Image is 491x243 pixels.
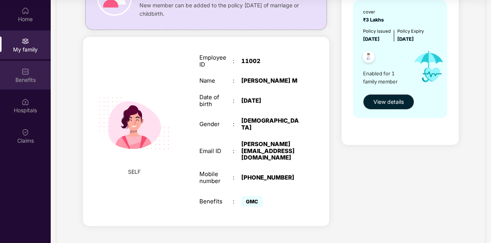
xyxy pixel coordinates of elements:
[397,36,414,42] span: [DATE]
[363,70,407,85] span: Enabled for 1 family member
[359,48,378,67] img: svg+xml;base64,PHN2ZyB4bWxucz0iaHR0cDovL3d3dy53My5vcmcvMjAwMC9zdmciIHdpZHRoPSI0OC45NDMiIGhlaWdodD...
[241,196,263,207] span: GMC
[233,77,241,84] div: :
[363,94,414,110] button: View details
[199,198,233,205] div: Benefits
[397,28,424,35] div: Policy Expiry
[241,141,300,161] div: [PERSON_NAME][EMAIL_ADDRESS][DOMAIN_NAME]
[199,121,233,128] div: Gender
[233,148,241,155] div: :
[22,37,29,45] img: svg+xml;base64,PHN2ZyB3aWR0aD0iMjAiIGhlaWdodD0iMjAiIHZpZXdCb3g9IjAgMCAyMCAyMCIgZmlsbD0ibm9uZSIgeG...
[22,7,29,15] img: svg+xml;base64,PHN2ZyBpZD0iSG9tZSIgeG1sbnM9Imh0dHA6Ly93d3cudzMub3JnLzIwMDAvc3ZnIiB3aWR0aD0iMjAiIG...
[233,97,241,104] div: :
[233,121,241,128] div: :
[363,36,380,42] span: [DATE]
[241,58,300,65] div: 11002
[199,171,233,185] div: Mobile number
[363,28,391,35] div: Policy issued
[22,98,29,106] img: svg+xml;base64,PHN2ZyBpZD0iSG9zcGl0YWxzIiB4bWxucz0iaHR0cDovL3d3dy53My5vcmcvMjAwMC9zdmciIHdpZHRoPS...
[241,97,300,104] div: [DATE]
[139,1,303,18] span: New member can be added to the policy [DATE] of marriage or childbirth.
[241,174,300,181] div: [PHONE_NUMBER]
[199,94,233,108] div: Date of birth
[373,98,404,106] span: View details
[199,148,233,155] div: Email ID
[233,174,241,181] div: :
[241,77,300,84] div: [PERSON_NAME] M
[363,17,386,23] span: ₹3 Lakhs
[233,198,241,205] div: :
[90,79,178,168] img: svg+xml;base64,PHN2ZyB4bWxucz0iaHR0cDovL3d3dy53My5vcmcvMjAwMC9zdmciIHdpZHRoPSIyMjQiIGhlaWdodD0iMT...
[199,54,233,68] div: Employee ID
[128,168,141,176] span: SELF
[233,58,241,65] div: :
[407,43,451,90] img: icon
[199,77,233,84] div: Name
[22,68,29,75] img: svg+xml;base64,PHN2ZyBpZD0iQmVuZWZpdHMiIHhtbG5zPSJodHRwOi8vd3d3LnczLm9yZy8yMDAwL3N2ZyIgd2lkdGg9Ij...
[22,128,29,136] img: svg+xml;base64,PHN2ZyBpZD0iQ2xhaW0iIHhtbG5zPSJodHRwOi8vd3d3LnczLm9yZy8yMDAwL3N2ZyIgd2lkdGg9IjIwIi...
[241,117,300,131] div: [DEMOGRAPHIC_DATA]
[363,8,386,15] div: cover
